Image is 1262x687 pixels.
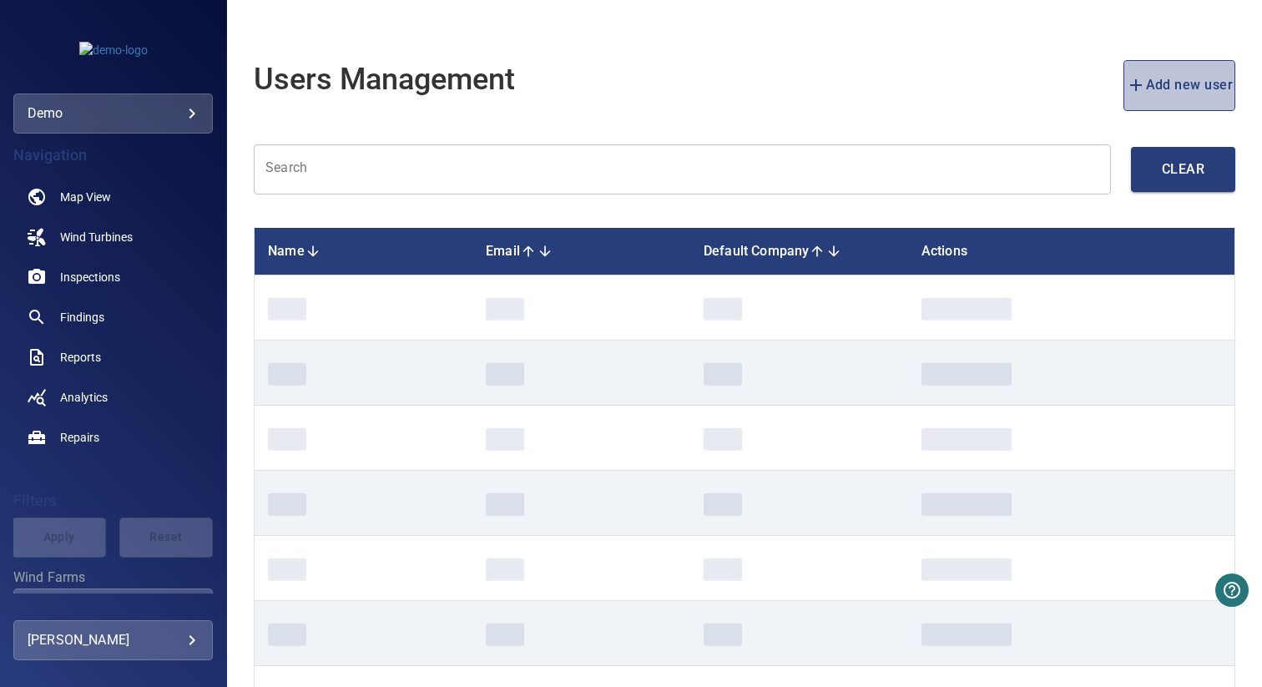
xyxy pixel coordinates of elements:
span: Repairs [60,429,99,446]
th: Toggle SortBy [255,228,472,275]
h4: Filters [13,493,213,509]
a: findings noActive [13,297,213,337]
a: analytics noActive [13,377,213,417]
span: Inspections [60,269,120,285]
div: [PERSON_NAME] [28,627,199,654]
h1: Users Management [254,63,515,97]
button: Clear [1131,147,1235,192]
a: map noActive [13,177,213,217]
div: Email [486,241,677,261]
div: Wind Farms [13,588,213,629]
span: Reports [60,349,101,366]
a: windturbines noActive [13,217,213,257]
div: Default Company [704,241,895,261]
a: repairs noActive [13,417,213,457]
div: Actions [921,241,1221,261]
span: Map View [60,189,111,205]
div: demo [28,100,199,127]
th: Toggle SortBy [472,228,690,275]
a: reports noActive [13,337,213,377]
span: Analytics [60,389,108,406]
span: Clear [1164,158,1202,181]
label: Wind Farms [13,571,213,584]
button: add new user [1123,60,1236,111]
span: Findings [60,309,104,326]
a: inspections noActive [13,257,213,297]
div: demo [13,93,213,134]
span: Add new user [1126,73,1234,97]
h4: Navigation [13,147,213,164]
img: demo-logo [79,42,148,58]
div: Name [268,241,459,261]
span: Wind Turbines [60,229,133,245]
th: Toggle SortBy [690,228,908,275]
